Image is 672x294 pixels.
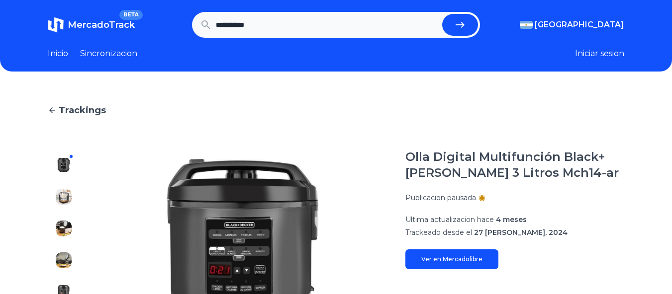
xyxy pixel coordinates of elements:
img: Olla Digital Multifunción Black+decker 3 Litros Mch14-ar [56,220,72,236]
span: MercadoTrack [68,19,135,30]
span: Trackings [59,103,106,117]
button: Iniciar sesion [575,48,624,60]
span: 4 meses [496,215,527,224]
span: 27 [PERSON_NAME], 2024 [474,228,568,237]
button: [GEOGRAPHIC_DATA] [520,19,624,31]
span: Trackeado desde el [405,228,472,237]
img: Olla Digital Multifunción Black+decker 3 Litros Mch14-ar [56,157,72,173]
a: Ver en Mercadolibre [405,249,498,269]
img: Olla Digital Multifunción Black+decker 3 Litros Mch14-ar [56,252,72,268]
span: BETA [119,10,143,20]
span: [GEOGRAPHIC_DATA] [535,19,624,31]
a: Trackings [48,103,624,117]
a: Sincronizacion [80,48,137,60]
span: Ultima actualizacion hace [405,215,494,224]
h1: Olla Digital Multifunción Black+[PERSON_NAME] 3 Litros Mch14-ar [405,149,624,181]
img: Argentina [520,21,533,29]
a: Inicio [48,48,68,60]
img: MercadoTrack [48,17,64,33]
a: MercadoTrackBETA [48,17,135,33]
img: Olla Digital Multifunción Black+decker 3 Litros Mch14-ar [56,189,72,205]
p: Publicacion pausada [405,193,476,203]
